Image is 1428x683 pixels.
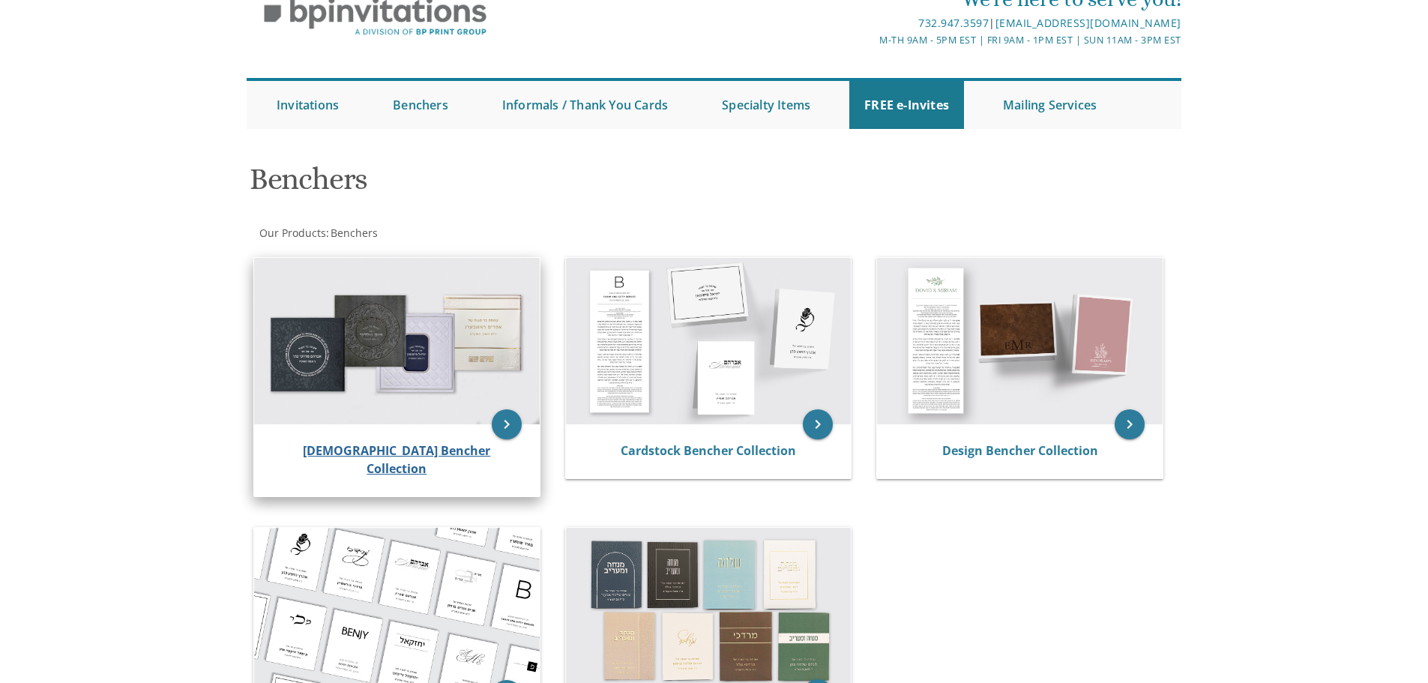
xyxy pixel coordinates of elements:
[559,32,1181,48] div: M-Th 9am - 5pm EST | Fri 9am - 1pm EST | Sun 11am - 3pm EST
[262,81,354,129] a: Invitations
[849,81,964,129] a: FREE e-Invites
[329,226,378,240] a: Benchers
[247,226,714,241] div: :
[942,442,1098,459] a: Design Bencher Collection
[803,409,833,439] a: keyboard_arrow_right
[995,16,1181,30] a: [EMAIL_ADDRESS][DOMAIN_NAME]
[303,442,490,477] a: [DEMOGRAPHIC_DATA] Bencher Collection
[378,81,463,129] a: Benchers
[1115,409,1145,439] a: keyboard_arrow_right
[918,16,989,30] a: 732.947.3597
[566,258,852,424] img: Cardstock Bencher Collection
[254,258,540,424] img: Judaica Bencher Collection
[258,226,326,240] a: Our Products
[877,258,1163,424] img: Design Bencher Collection
[707,81,825,129] a: Specialty Items
[988,81,1112,129] a: Mailing Services
[331,226,378,240] span: Benchers
[492,409,522,439] a: keyboard_arrow_right
[250,163,861,207] h1: Benchers
[487,81,683,129] a: Informals / Thank You Cards
[559,14,1181,32] div: |
[621,442,796,459] a: Cardstock Bencher Collection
